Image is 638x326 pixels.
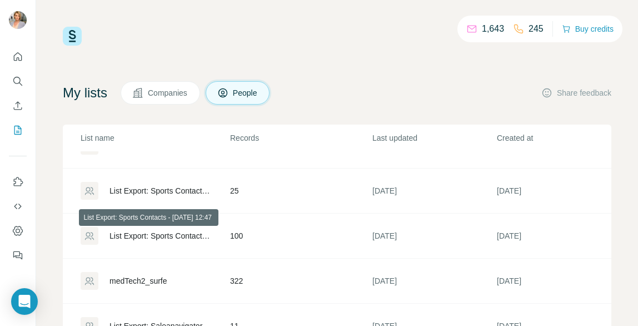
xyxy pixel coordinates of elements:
td: [DATE] [496,169,621,214]
div: Open Intercom Messenger [11,288,38,315]
td: [DATE] [372,169,496,214]
span: Companies [148,87,188,98]
img: Surfe Logo [63,27,82,46]
p: Records [230,132,371,144]
div: medTech2_surfe [109,275,167,287]
td: 25 [230,169,372,214]
button: Quick start [9,47,27,67]
button: My lists [9,120,27,140]
td: 322 [230,259,372,304]
td: [DATE] [372,214,496,259]
h4: My lists [63,84,107,102]
button: Feedback [9,245,27,265]
button: Share feedback [541,87,611,98]
p: 1,643 [482,22,504,36]
td: [DATE] [496,259,621,304]
button: Search [9,71,27,91]
div: List Export: Sports Contacts - [DATE] 12:47 [109,230,211,241]
button: Enrich CSV [9,96,27,116]
p: List name [81,132,229,144]
td: 100 [230,214,372,259]
button: Dashboard [9,221,27,241]
button: Buy credits [562,21,614,37]
p: Created at [497,132,620,144]
span: People [233,87,258,98]
button: Use Surfe API [9,196,27,216]
td: [DATE] [496,214,621,259]
p: 245 [529,22,544,36]
button: Use Surfe on LinkedIn [9,172,27,192]
img: Avatar [9,11,27,29]
td: [DATE] [372,259,496,304]
p: Last updated [372,132,496,144]
div: List Export: Sports Contacts - [DATE] 17:12 [109,185,211,196]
